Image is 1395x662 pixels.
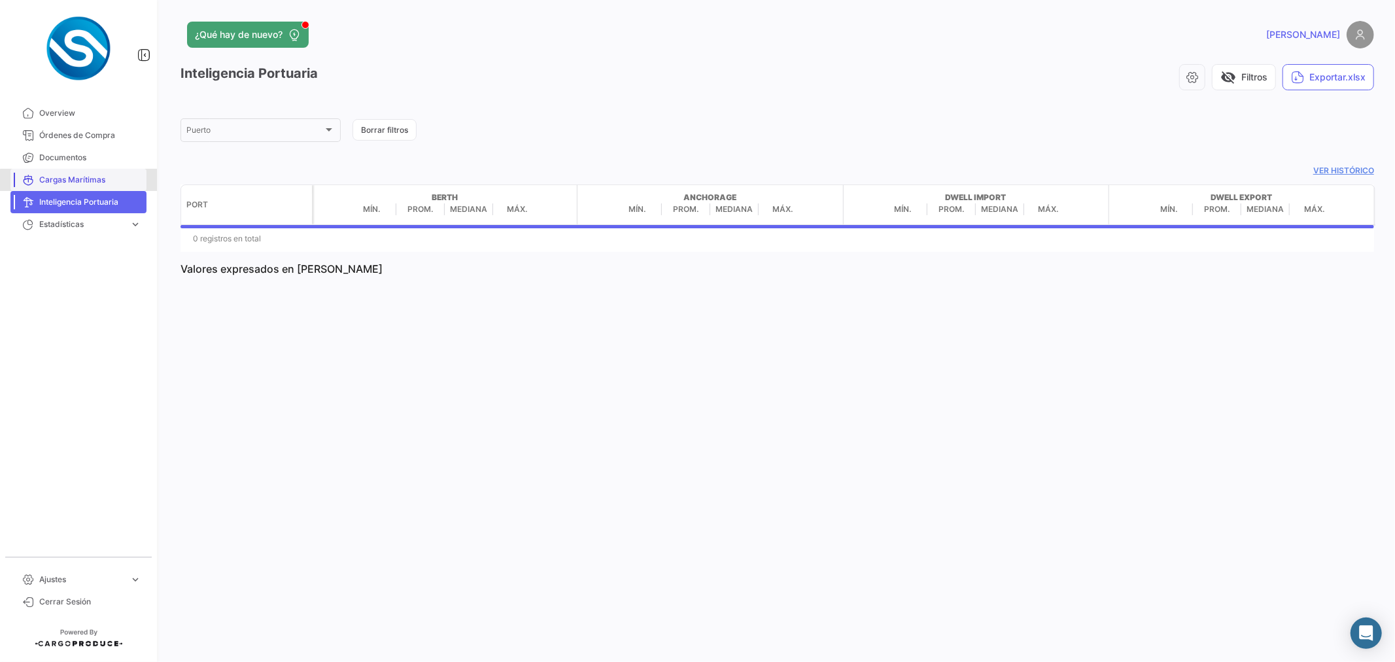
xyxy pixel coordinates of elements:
[39,107,141,119] span: Overview
[39,174,141,186] span: Cargas Marítimas
[186,199,208,211] span: Port
[129,218,141,230] span: expand_more
[46,16,111,81] img: Logo+spray-solutions.png
[879,203,927,215] span: Mín.
[181,165,1374,177] a: Ver histórico
[1145,192,1338,203] strong: Dwell Export
[186,128,323,137] span: Puerto
[1145,203,1193,215] span: Mín.
[348,192,542,203] strong: Berth
[181,194,312,216] datatable-header-cell: Port
[1193,203,1241,215] span: Prom.
[39,152,141,164] span: Documentos
[879,192,1073,203] strong: Dwell Import
[39,130,141,141] span: Órdenes de Compra
[10,147,146,169] a: Documentos
[1351,618,1382,649] div: Abrir Intercom Messenger
[348,203,396,215] span: Mín.
[1212,64,1276,90] button: visibility_offFiltros
[10,102,146,124] a: Overview
[1266,28,1340,41] span: [PERSON_NAME]
[1290,203,1338,215] span: Máx.
[759,203,807,215] span: Máx.
[10,124,146,147] a: Órdenes de Compra
[1241,203,1290,215] span: Mediana
[1220,69,1236,85] span: visibility_off
[181,64,318,83] h3: Inteligencia Portuaria
[39,596,141,608] span: Cerrar Sesión
[187,22,309,48] button: ¿Qué hay de nuevo?
[10,191,146,213] a: Inteligencia Portuaria
[396,203,445,215] span: Prom.
[10,169,146,191] a: Cargas Marítimas
[181,222,1374,255] div: 0 registros en total
[1283,64,1374,90] button: Exportar.xlsx
[710,203,759,215] span: Mediana
[1347,21,1374,48] img: placeholder-user.png
[39,218,124,230] span: Estadísticas
[195,28,283,41] span: ¿Qué hay de nuevo?
[181,262,383,275] p: Valores expresados en [PERSON_NAME]
[129,574,141,585] span: expand_more
[927,203,976,215] span: Prom.
[493,203,542,215] span: Máx.
[976,203,1024,215] span: Mediana
[39,196,141,208] span: Inteligencia Portuaria
[445,203,493,215] span: Mediana
[613,203,662,215] span: Mín.
[353,119,417,141] button: Borrar filtros
[1024,203,1073,215] span: Máx.
[39,574,124,585] span: Ajustes
[662,203,710,215] span: Prom.
[613,192,807,203] strong: Anchorage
